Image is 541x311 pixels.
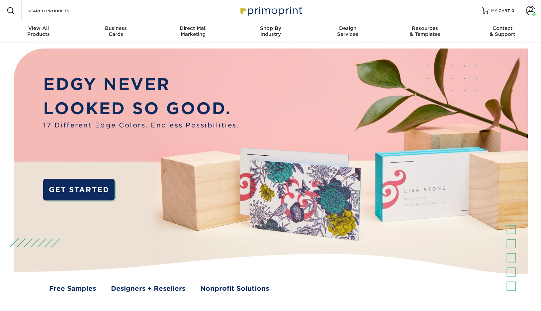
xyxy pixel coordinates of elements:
[111,284,185,293] a: Designers + Resellers
[77,25,155,31] span: Business
[49,284,96,293] a: Free Samples
[387,21,464,42] a: Resources& Templates
[154,25,232,37] div: Marketing
[309,25,387,31] span: Design
[154,25,232,31] span: Direct Mail
[232,25,309,31] span: Shop By
[387,25,464,31] span: Resources
[309,25,387,37] div: Services
[387,25,464,37] div: & Templates
[27,7,92,15] input: SEARCH PRODUCTS.....
[200,284,269,293] a: Nonprofit Solutions
[77,25,155,37] div: Cards
[154,21,232,42] a: Direct MailMarketing
[464,25,541,37] div: & Support
[464,21,541,42] a: Contact& Support
[43,96,239,120] p: LOOKED SO GOOD.
[309,21,387,42] a: DesignServices
[43,72,239,96] p: EDGY NEVER
[43,120,239,130] span: 17 Different Edge Colors. Endless Possibilities.
[232,21,309,42] a: Shop ByIndustry
[232,25,309,37] div: Industry
[511,8,514,13] span: 0
[491,8,510,14] span: MY CART
[464,25,541,31] span: Contact
[43,179,115,200] a: GET STARTED
[77,21,155,42] a: BusinessCards
[237,3,304,18] img: Primoprint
